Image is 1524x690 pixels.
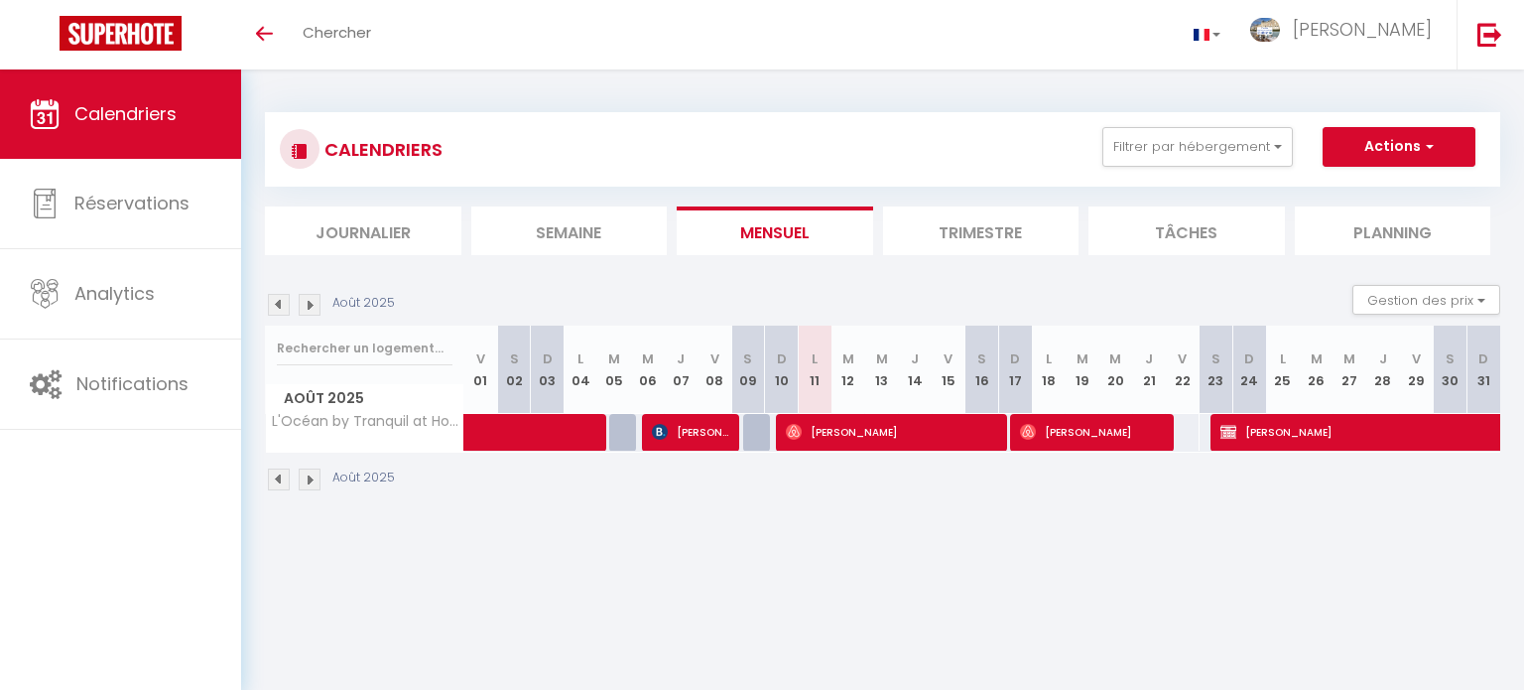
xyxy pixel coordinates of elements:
th: 28 [1366,326,1400,414]
abbr: J [677,349,685,368]
abbr: M [876,349,888,368]
button: Actions [1323,127,1475,167]
th: 19 [1066,326,1099,414]
img: Super Booking [60,16,182,51]
img: ... [1250,18,1280,42]
th: 10 [765,326,799,414]
th: 26 [1300,326,1333,414]
abbr: V [1412,349,1421,368]
th: 25 [1266,326,1300,414]
p: Août 2025 [332,469,395,487]
span: [PERSON_NAME] [1293,17,1432,42]
span: [PERSON_NAME] [786,413,999,451]
abbr: L [1046,349,1052,368]
th: 07 [665,326,698,414]
li: Tâches [1088,207,1285,255]
abbr: M [842,349,854,368]
span: L'Océan by Tranquil at Home [269,414,467,429]
abbr: D [1244,349,1254,368]
abbr: M [642,349,654,368]
span: Août 2025 [266,384,463,413]
th: 05 [597,326,631,414]
abbr: L [577,349,583,368]
abbr: V [944,349,952,368]
th: 12 [831,326,865,414]
th: 29 [1400,326,1434,414]
abbr: J [1145,349,1153,368]
th: 09 [731,326,765,414]
h3: CALENDRIERS [319,127,443,172]
abbr: S [1211,349,1220,368]
abbr: L [812,349,818,368]
abbr: S [1446,349,1455,368]
th: 21 [1132,326,1166,414]
abbr: D [1478,349,1488,368]
span: Notifications [76,371,189,396]
button: Filtrer par hébergement [1102,127,1293,167]
abbr: J [1379,349,1387,368]
th: 01 [464,326,498,414]
th: 22 [1166,326,1200,414]
abbr: M [608,349,620,368]
abbr: M [1311,349,1323,368]
img: logout [1477,22,1502,47]
abbr: S [977,349,986,368]
th: 02 [497,326,531,414]
abbr: M [1109,349,1121,368]
li: Planning [1295,207,1491,255]
th: 18 [1032,326,1066,414]
th: 31 [1466,326,1500,414]
li: Mensuel [677,207,873,255]
th: 11 [798,326,831,414]
span: Réservations [74,191,190,215]
abbr: V [710,349,719,368]
p: Août 2025 [332,294,395,313]
th: 06 [631,326,665,414]
abbr: S [510,349,519,368]
span: [PERSON_NAME] [1020,413,1166,451]
th: 30 [1433,326,1466,414]
input: Rechercher un logement... [277,331,452,366]
th: 27 [1333,326,1366,414]
abbr: M [1343,349,1355,368]
th: 16 [965,326,999,414]
abbr: M [1077,349,1088,368]
abbr: D [543,349,553,368]
th: 03 [531,326,565,414]
abbr: J [911,349,919,368]
abbr: V [1178,349,1187,368]
abbr: D [1010,349,1020,368]
th: 23 [1200,326,1233,414]
abbr: D [777,349,787,368]
th: 24 [1232,326,1266,414]
span: [PERSON_NAME] [652,413,730,451]
li: Semaine [471,207,668,255]
abbr: L [1280,349,1286,368]
abbr: V [476,349,485,368]
th: 15 [932,326,965,414]
button: Gestion des prix [1352,285,1500,315]
th: 17 [999,326,1033,414]
li: Journalier [265,207,461,255]
li: Trimestre [883,207,1079,255]
th: 13 [865,326,899,414]
span: Chercher [303,22,371,43]
th: 08 [698,326,731,414]
abbr: S [743,349,752,368]
span: Calendriers [74,101,177,126]
th: 20 [1099,326,1133,414]
th: 14 [898,326,932,414]
th: 04 [565,326,598,414]
span: Analytics [74,281,155,306]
